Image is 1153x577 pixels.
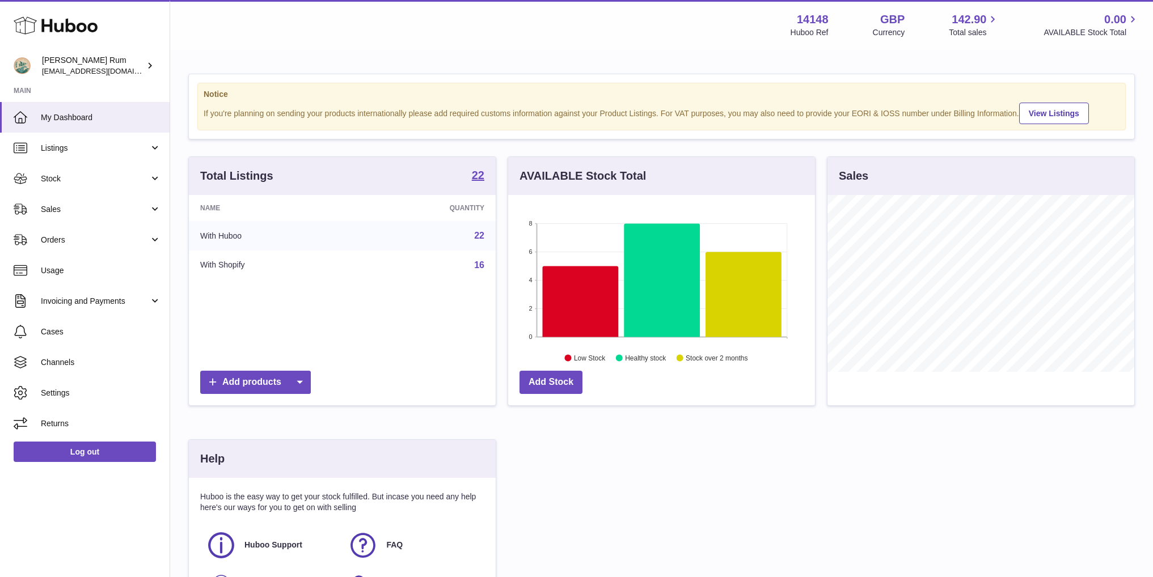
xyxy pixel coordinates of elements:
[472,169,484,183] a: 22
[41,418,161,429] span: Returns
[529,305,532,312] text: 2
[797,12,829,27] strong: 14148
[206,530,336,561] a: Huboo Support
[791,27,829,38] div: Huboo Ref
[625,354,666,362] text: Healthy stock
[529,333,532,340] text: 0
[204,89,1120,100] strong: Notice
[949,27,999,38] span: Total sales
[1019,103,1089,124] a: View Listings
[200,168,273,184] h3: Total Listings
[204,101,1120,124] div: If you're planning on sending your products internationally please add required customs informati...
[952,12,986,27] span: 142.90
[1104,12,1126,27] span: 0.00
[1044,12,1139,38] a: 0.00 AVAILABLE Stock Total
[41,388,161,398] span: Settings
[474,260,484,270] a: 16
[949,12,999,38] a: 142.90 Total sales
[873,27,905,38] div: Currency
[529,277,532,283] text: 4
[41,143,149,154] span: Listings
[529,248,532,255] text: 6
[472,169,484,181] strong: 22
[574,354,606,362] text: Low Stock
[520,168,646,184] h3: AVAILABLE Stock Total
[41,296,149,307] span: Invoicing and Payments
[41,173,149,184] span: Stock
[880,12,905,27] strong: GBP
[839,168,868,184] h3: Sales
[41,265,161,276] span: Usage
[14,57,31,74] img: mail@bartirum.wales
[41,357,161,368] span: Channels
[189,221,354,251] td: With Huboo
[686,354,747,362] text: Stock over 2 months
[14,442,156,462] a: Log out
[244,540,302,550] span: Huboo Support
[1044,27,1139,38] span: AVAILABLE Stock Total
[200,371,311,394] a: Add products
[529,220,532,227] text: 8
[348,530,478,561] a: FAQ
[41,204,149,215] span: Sales
[42,55,144,77] div: [PERSON_NAME] Rum
[41,112,161,123] span: My Dashboard
[42,66,167,75] span: [EMAIL_ADDRESS][DOMAIN_NAME]
[41,326,161,337] span: Cases
[386,540,403,550] span: FAQ
[41,235,149,245] span: Orders
[189,195,354,221] th: Name
[520,371,582,394] a: Add Stock
[474,231,484,240] a: 22
[354,195,496,221] th: Quantity
[189,251,354,280] td: With Shopify
[200,491,484,513] p: Huboo is the easy way to get your stock fulfilled. But incase you need any help here's our ways f...
[200,451,225,466] h3: Help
